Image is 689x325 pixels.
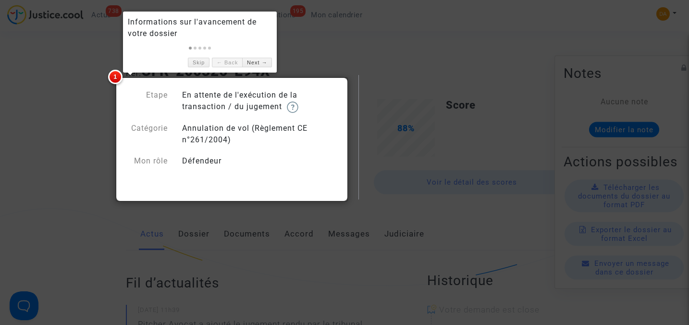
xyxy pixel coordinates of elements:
div: Catégorie [119,123,175,146]
img: help.svg [287,101,298,113]
span: 1 [108,70,123,84]
a: Next → [242,58,272,68]
a: Skip [188,58,209,68]
div: Informations sur l'avancement de votre dossier [128,16,272,39]
div: Mon rôle [119,155,175,167]
a: ← Back [212,58,242,68]
div: Etape [119,89,175,113]
div: Annulation de vol (Règlement CE n°261/2004) [175,123,344,146]
div: Défendeur [175,155,344,167]
div: En attente de l'exécution de la transaction / du jugement [175,89,344,113]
